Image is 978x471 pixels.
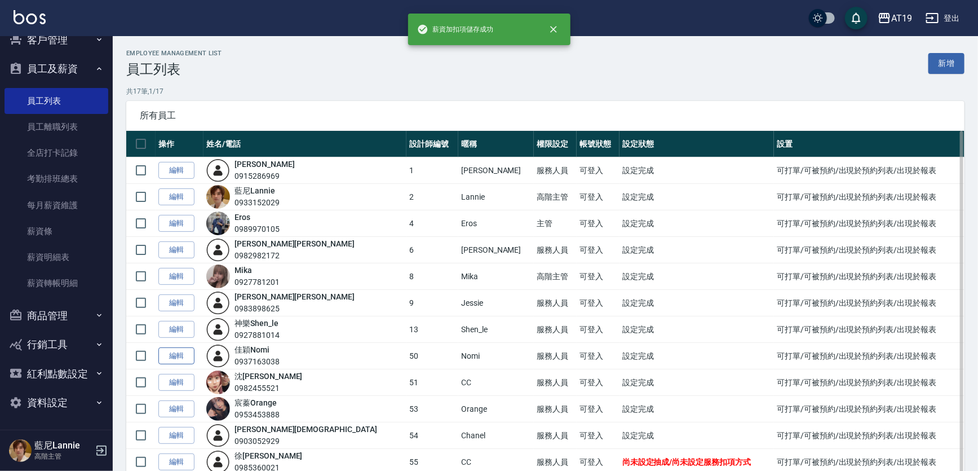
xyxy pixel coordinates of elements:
td: 設定完成 [619,210,774,237]
th: 帳號狀態 [577,131,619,157]
a: 編輯 [158,321,194,338]
div: 0983898625 [234,303,355,315]
div: AT19 [891,11,912,25]
td: Nomi [458,343,534,369]
img: avatar.jpeg [206,397,230,421]
a: 神樂Shen_le [234,319,278,328]
a: 編輯 [158,188,194,206]
td: 高階主管 [534,263,577,290]
td: Jessie [458,290,534,316]
p: 高階主管 [34,451,92,461]
td: 9 [406,290,458,316]
td: 可登入 [577,422,619,449]
div: 0933152029 [234,197,280,209]
td: 可登入 [577,396,619,422]
td: 可打單/可被預約/出現於預約列表/出現於報表 [774,369,964,396]
a: 考勤排班總表 [5,166,108,192]
td: 2 [406,184,458,210]
a: 編輯 [158,241,194,259]
a: 薪資明細表 [5,244,108,270]
td: 可登入 [577,343,619,369]
button: close [541,17,566,42]
p: 共 17 筆, 1 / 17 [126,86,964,96]
div: 0927781201 [234,276,280,288]
td: 可打單/可被預約/出現於預約列表/出現於報表 [774,210,964,237]
a: 徐[PERSON_NAME] [234,451,302,460]
a: 薪資條 [5,218,108,244]
img: user-login-man-human-body-mobile-person-512.png [206,344,230,368]
td: 可打單/可被預約/出現於預約列表/出現於報表 [774,316,964,343]
a: 編輯 [158,215,194,232]
button: 員工及薪資 [5,54,108,83]
th: 權限設定 [534,131,577,157]
span: 所有員工 [140,110,951,121]
span: 尚未設定抽成/尚未設定服務扣項方式 [622,457,751,466]
th: 操作 [156,131,203,157]
a: 藍尼Lannie [234,186,275,195]
a: 編輯 [158,294,194,312]
td: Eros [458,210,534,237]
a: Eros [234,213,250,222]
img: Logo [14,10,46,24]
a: 編輯 [158,427,194,444]
td: 設定完成 [619,343,774,369]
td: 設定完成 [619,422,774,449]
td: 54 [406,422,458,449]
img: avatar.jpeg [206,212,230,235]
button: AT19 [873,7,917,30]
td: 可打單/可被預約/出現於預約列表/出現於報表 [774,290,964,316]
img: avatar.jpeg [206,265,230,288]
a: [PERSON_NAME][PERSON_NAME] [234,239,355,248]
td: 可登入 [577,369,619,396]
h3: 員工列表 [126,61,222,77]
a: [PERSON_NAME][PERSON_NAME] [234,292,355,301]
button: 資料設定 [5,388,108,417]
td: 50 [406,343,458,369]
a: 佳穎Nomi [234,345,269,354]
td: 可登入 [577,237,619,263]
td: 51 [406,369,458,396]
a: 編輯 [158,162,194,179]
a: 編輯 [158,454,194,471]
a: 編輯 [158,347,194,365]
td: 可打單/可被預約/出現於預約列表/出現於報表 [774,237,964,263]
td: 設定完成 [619,237,774,263]
td: 服務人員 [534,316,577,343]
a: 沈[PERSON_NAME] [234,372,302,381]
td: 可登入 [577,157,619,184]
td: Orange [458,396,534,422]
button: 客戶管理 [5,25,108,55]
td: 服務人員 [534,343,577,369]
td: 主管 [534,210,577,237]
div: 0989970105 [234,223,280,235]
td: 服務人員 [534,290,577,316]
td: 服務人員 [534,157,577,184]
button: 登出 [921,8,964,29]
th: 設計師編號 [406,131,458,157]
th: 暱稱 [458,131,534,157]
td: 可登入 [577,290,619,316]
a: 員工離職列表 [5,114,108,140]
div: 0903052929 [234,435,377,447]
td: 13 [406,316,458,343]
button: 行銷工具 [5,330,108,359]
td: 設定完成 [619,184,774,210]
div: 0953453888 [234,409,280,421]
td: 設定完成 [619,290,774,316]
td: 可打單/可被預約/出現於預約列表/出現於報表 [774,343,964,369]
th: 設置 [774,131,964,157]
td: 設定完成 [619,157,774,184]
td: 53 [406,396,458,422]
a: 編輯 [158,374,194,391]
h2: Employee Management List [126,50,222,57]
div: 0927881014 [234,329,280,341]
div: 0982455521 [234,382,302,394]
a: 宸蓁Orange [234,398,277,407]
button: 商品管理 [5,301,108,331]
td: 服務人員 [534,237,577,263]
img: Person [9,439,32,462]
td: 可登入 [577,210,619,237]
a: 新增 [928,53,964,74]
td: 可打單/可被預約/出現於預約列表/出現於報表 [774,422,964,449]
div: 0937163038 [234,356,280,368]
